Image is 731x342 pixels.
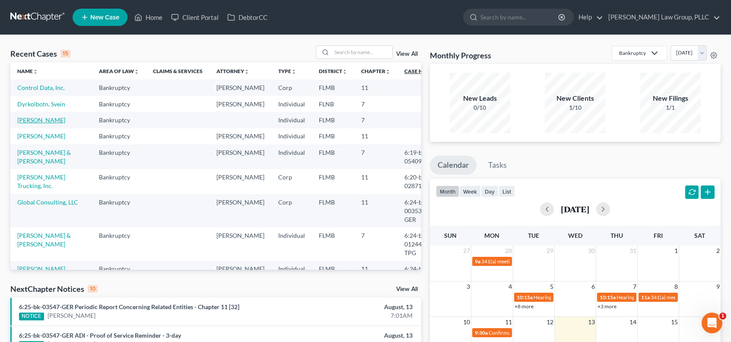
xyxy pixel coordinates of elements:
td: FLMB [312,128,354,144]
span: 5 [549,281,554,292]
div: 0/10 [450,103,510,112]
a: [PERSON_NAME] Law Group, PLLC [604,10,720,25]
div: August, 13 [287,331,412,340]
td: Bankruptcy [92,261,146,294]
td: FLMB [312,169,354,194]
span: New Case [90,14,119,21]
a: Global Consulting, LLC [17,198,78,206]
span: 9 [715,281,721,292]
a: [PERSON_NAME] & [PERSON_NAME] [17,232,71,248]
a: Client Portal [167,10,223,25]
span: 8 [674,281,679,292]
div: August, 13 [287,303,412,311]
span: 2 [715,246,721,256]
iframe: Intercom live chat [702,313,722,333]
td: Bankruptcy [92,128,146,144]
i: unfold_more [342,69,347,74]
span: Wed [568,232,582,239]
div: 1/10 [545,103,605,112]
span: 10:15a [600,294,616,300]
a: [PERSON_NAME] [17,265,65,272]
td: 7 [354,144,397,169]
td: 6:20-bk-02871 [397,169,440,194]
td: Bankruptcy [92,96,146,112]
span: 11a [641,294,650,300]
td: [PERSON_NAME] [210,227,271,261]
td: 6:24-bk-01244-TPG [397,227,440,261]
a: Home [130,10,167,25]
td: Individual [271,144,312,169]
a: Districtunfold_more [319,68,347,74]
a: +3 more [598,303,617,310]
span: 10 [462,317,471,327]
span: Mon [484,232,499,239]
button: day [481,185,499,197]
a: Tasks [480,156,515,175]
a: Case No expand_less [404,68,433,74]
span: Fri [654,232,663,239]
div: 10 [88,285,98,293]
a: Help [574,10,603,25]
a: [PERSON_NAME] & [PERSON_NAME] [17,149,71,165]
a: DebtorCC [223,10,272,25]
a: 6:25-bk-03547-GER Periodic Report Concerning Related Entities - Chapter 11 [32] [19,303,239,310]
span: 341(a) meeting for [PERSON_NAME] [481,258,565,265]
td: FLMB [312,227,354,261]
span: Sat [694,232,705,239]
a: [PERSON_NAME] [17,116,65,124]
td: [PERSON_NAME] [210,96,271,112]
div: Recent Cases [10,48,70,59]
a: [PERSON_NAME] [17,132,65,140]
td: Bankruptcy [92,227,146,261]
a: Chapterunfold_more [361,68,391,74]
input: Search by name... [480,9,559,25]
a: View All [396,51,418,57]
div: 1/1 [640,103,701,112]
td: FLMB [312,112,354,128]
span: Confirmation Status Conference for [489,329,569,336]
span: 9a [475,258,480,265]
i: unfold_more [134,69,139,74]
td: FLMB [312,80,354,96]
button: list [499,185,515,197]
button: month [436,185,459,197]
a: View All [396,286,418,292]
span: 6 [591,281,596,292]
span: 12 [546,317,554,327]
i: unfold_more [385,69,391,74]
span: 1 [674,246,679,256]
span: 27 [462,246,471,256]
span: 3 [466,281,471,292]
td: Bankruptcy [92,169,146,194]
th: Claims & Services [146,62,210,80]
td: [PERSON_NAME] [210,261,271,294]
td: Bankruptcy [92,112,146,128]
a: [PERSON_NAME] Trucking, Inc. [17,173,65,189]
div: NOTICE [19,313,44,320]
span: 13 [587,317,596,327]
a: Calendar [430,156,477,175]
td: Bankruptcy [92,80,146,96]
span: 30 [587,246,596,256]
td: 11 [354,261,397,294]
span: 4 [508,281,513,292]
td: 11 [354,169,397,194]
td: Individual [271,128,312,144]
td: Bankruptcy [92,194,146,227]
span: 31 [629,246,637,256]
a: Nameunfold_more [17,68,38,74]
td: FLNB [312,96,354,112]
td: Individual [271,96,312,112]
td: 6:24-bk-04856-LVV [397,261,440,294]
button: week [459,185,481,197]
h3: Monthly Progress [430,50,491,61]
i: unfold_more [33,69,38,74]
a: Area of Lawunfold_more [99,68,139,74]
div: New Leads [450,93,510,103]
td: [PERSON_NAME] [210,169,271,194]
span: Hearing for [PERSON_NAME] [534,294,601,300]
span: 11 [504,317,513,327]
a: Control Data, Inc. [17,84,65,91]
span: Thu [610,232,623,239]
span: Sun [444,232,457,239]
